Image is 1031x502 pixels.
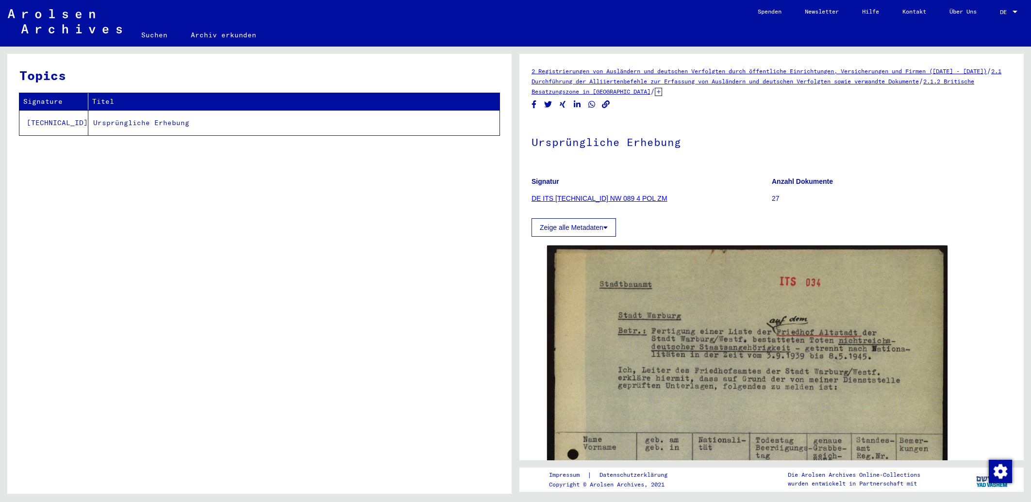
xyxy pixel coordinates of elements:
b: Anzahl Dokumente [772,178,833,185]
button: Share on Twitter [543,98,553,111]
p: Die Arolsen Archives Online-Collections [788,470,920,479]
a: Impressum [549,470,587,480]
a: 2 Registrierungen von Ausländern und deutschen Verfolgten durch öffentliche Einrichtungen, Versic... [532,67,987,75]
th: Signature [19,93,88,110]
img: Zustimmung ändern [989,460,1012,483]
p: Copyright © Arolsen Archives, 2021 [549,480,679,489]
a: DE ITS [TECHNICAL_ID] NW 089 4 POL ZM [532,194,667,202]
div: | [549,470,679,480]
span: / [650,87,655,96]
a: Archiv erkunden [179,23,268,47]
img: Arolsen_neg.svg [8,9,122,33]
h1: Ursprüngliche Erhebung [532,120,1012,162]
button: Share on LinkedIn [572,98,582,111]
th: Titel [88,93,499,110]
a: Datenschutzerklärung [592,470,679,480]
span: / [919,77,923,85]
td: [TECHNICAL_ID] [19,110,88,135]
button: Share on Xing [558,98,568,111]
p: wurden entwickelt in Partnerschaft mit [788,479,920,488]
td: Ursprüngliche Erhebung [88,110,499,135]
div: Zustimmung ändern [988,459,1012,483]
span: DE [1000,9,1011,16]
img: yv_logo.png [974,467,1011,491]
button: Share on Facebook [529,98,539,111]
a: Suchen [130,23,179,47]
button: Zeige alle Metadaten [532,218,616,237]
button: Copy link [601,98,611,111]
span: / [987,66,991,75]
button: Share on WhatsApp [587,98,597,111]
p: 27 [772,194,1012,204]
h3: Topics [19,66,499,85]
b: Signatur [532,178,559,185]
